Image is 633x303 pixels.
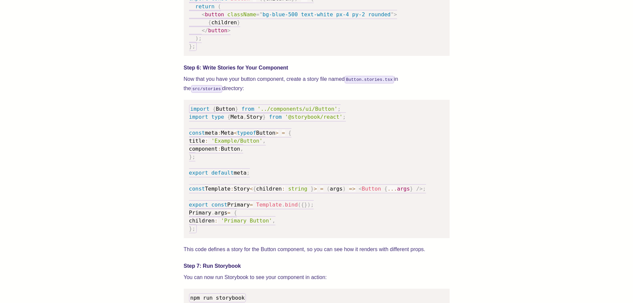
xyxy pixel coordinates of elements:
[211,114,224,120] span: type
[189,138,205,144] span: title
[218,3,221,10] span: (
[184,245,450,254] p: This code defines a story for the Button component, so you can see how it renders with different ...
[227,210,231,216] span: =
[327,186,330,192] span: (
[423,186,426,192] span: ;
[282,202,285,208] span: .
[231,186,234,192] span: :
[184,273,450,282] p: You can now run Storybook to see your component in action:
[221,218,272,224] span: 'Primary Button'
[205,138,208,144] span: :
[198,35,202,42] span: ;
[211,170,234,176] span: default
[269,114,282,120] span: from
[213,106,216,112] span: {
[282,130,285,136] span: =
[189,210,211,216] span: Primary
[263,11,390,18] span: bg-blue-500 text-white px-4 py-2 rounded
[189,218,215,224] span: children
[250,186,253,192] span: <
[394,11,397,18] span: >
[211,210,215,216] span: .
[218,130,221,136] span: :
[345,76,394,83] code: Button.stories.tsx
[234,170,247,176] span: meta
[211,19,237,26] span: children
[218,146,221,152] span: :
[247,114,263,120] span: Story
[189,202,208,208] span: export
[231,114,244,120] span: Meta
[221,130,234,136] span: Meta
[227,11,256,18] span: className
[208,19,211,26] span: {
[272,218,275,224] span: ,
[237,19,240,26] span: }
[288,130,291,136] span: {
[362,186,381,192] span: Button
[314,186,317,192] span: >
[343,114,346,120] span: ;
[359,186,362,192] span: <
[205,130,218,136] span: meta
[216,106,235,112] span: Button
[311,186,314,192] span: }
[234,186,250,192] span: Story
[256,202,282,208] span: Template
[192,226,195,232] span: ;
[208,27,227,34] span: button
[343,186,346,192] span: )
[189,43,192,50] span: }
[282,186,285,192] span: :
[275,130,279,136] span: >
[243,114,247,120] span: ,
[258,106,338,112] span: '../components/ui/Button'
[349,186,355,192] span: =>
[205,186,231,192] span: Template
[211,202,227,208] span: const
[202,11,205,18] span: <
[330,186,343,192] span: args
[227,114,231,120] span: {
[320,186,324,192] span: =
[202,27,208,34] span: </
[205,11,224,18] span: button
[263,138,266,144] span: ,
[416,186,423,192] span: />
[189,226,192,232] span: }
[250,202,253,208] span: =
[301,202,304,208] span: {
[227,27,231,34] span: >
[211,138,263,144] span: 'Example/Button'
[234,210,237,216] span: {
[190,295,245,301] span: npm run storybook
[285,202,298,208] span: bind
[384,186,387,192] span: {
[410,186,413,192] span: }
[184,262,450,270] h4: Step 7: Run Storybook
[189,170,208,176] span: export
[190,106,210,112] span: import
[307,202,311,208] span: )
[195,35,199,42] span: )
[189,186,205,192] span: const
[263,114,266,120] span: }
[338,106,341,112] span: ;
[234,130,237,136] span: <
[237,130,256,136] span: typeof
[304,202,307,208] span: }
[298,202,301,208] span: (
[189,114,208,120] span: import
[235,106,238,112] span: }
[192,154,195,160] span: ;
[189,130,205,136] span: const
[247,170,250,176] span: ;
[191,85,222,93] code: src/stories
[215,210,228,216] span: args
[189,146,218,152] span: component
[285,114,343,120] span: '@storybook/react'
[242,106,255,112] span: from
[256,11,260,18] span: =
[195,3,215,10] span: return
[240,146,244,152] span: ,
